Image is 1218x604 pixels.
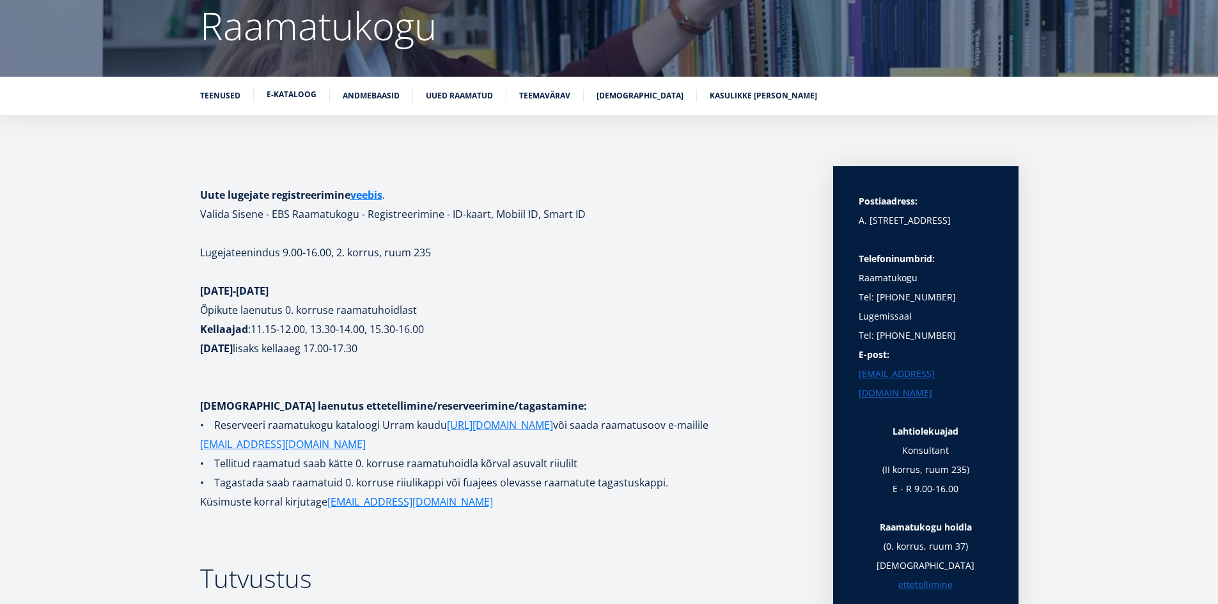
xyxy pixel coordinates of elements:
[859,195,917,207] strong: Postiaadress:
[343,89,400,102] a: Andmebaasid
[267,88,316,101] a: E-kataloog
[200,454,808,473] p: • Tellitud raamatud saab kätte 0. korruse raamatuhoidla kõrval asuvalt riiulilt
[200,303,417,317] b: Õpikute laenutus 0. korruse raamatuhoidlast
[200,300,808,358] p: :
[880,521,972,533] strong: Raamatukogu hoidla
[597,89,683,102] a: [DEMOGRAPHIC_DATA]
[350,185,382,205] a: veebis
[233,341,357,355] b: lisaks kellaaeg 17.00-17.30
[859,348,889,360] strong: E-post:
[898,575,953,594] a: ettetellimine
[200,435,366,454] a: [EMAIL_ADDRESS][DOMAIN_NAME]
[519,89,570,102] a: Teemavärav
[859,441,993,518] p: Konsultant (II korrus, ruum 235) E - R 9.00-16.00
[200,243,808,262] p: Lugejateenindus 9.00-16.00, 2. korrus, ruum 235
[893,425,958,437] strong: Lahtiolekuajad
[447,415,553,435] a: [URL][DOMAIN_NAME]
[251,322,424,336] b: 11.15-12.00, 13.30-14.00, 15.30-16.00
[327,492,493,511] a: [EMAIL_ADDRESS][DOMAIN_NAME]
[200,492,808,511] p: Küsimuste korral kirjutage
[200,415,808,454] p: • Reserveeri raamatukogu kataloogi Urram kaudu või saada raamatusoov e-mailile
[200,185,808,224] h1: . Valida Sisene - EBS Raamatukogu - Registreerimine - ID-kaart, Mobiil ID, Smart ID
[426,89,493,102] a: Uued raamatud
[200,284,269,298] strong: [DATE]-[DATE]
[200,341,233,355] strong: [DATE]
[710,89,817,102] a: Kasulikke [PERSON_NAME]
[200,188,382,202] strong: Uute lugejate registreerimine
[859,326,993,345] p: Tel: [PHONE_NUMBER]
[859,249,993,288] p: Raamatukogu
[200,473,808,492] p: • Tagastada saab raamatuid 0. korruse riiulikappi või fuajees olevasse raamatute tagastuskappi.
[859,252,935,265] strong: Telefoninumbrid:
[200,89,240,102] a: Teenused
[200,322,248,336] strong: Kellaajad
[859,211,993,230] p: A. [STREET_ADDRESS]
[200,561,312,596] span: Tutvustus
[859,288,993,326] p: Tel: [PHONE_NUMBER] Lugemissaal
[200,399,587,413] strong: [DEMOGRAPHIC_DATA] laenutus ettetellimine/reserveerimine/tagastamine:
[859,518,993,594] p: (0. korrus, ruum 37) [DEMOGRAPHIC_DATA]
[859,364,993,403] a: [EMAIL_ADDRESS][DOMAIN_NAME]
